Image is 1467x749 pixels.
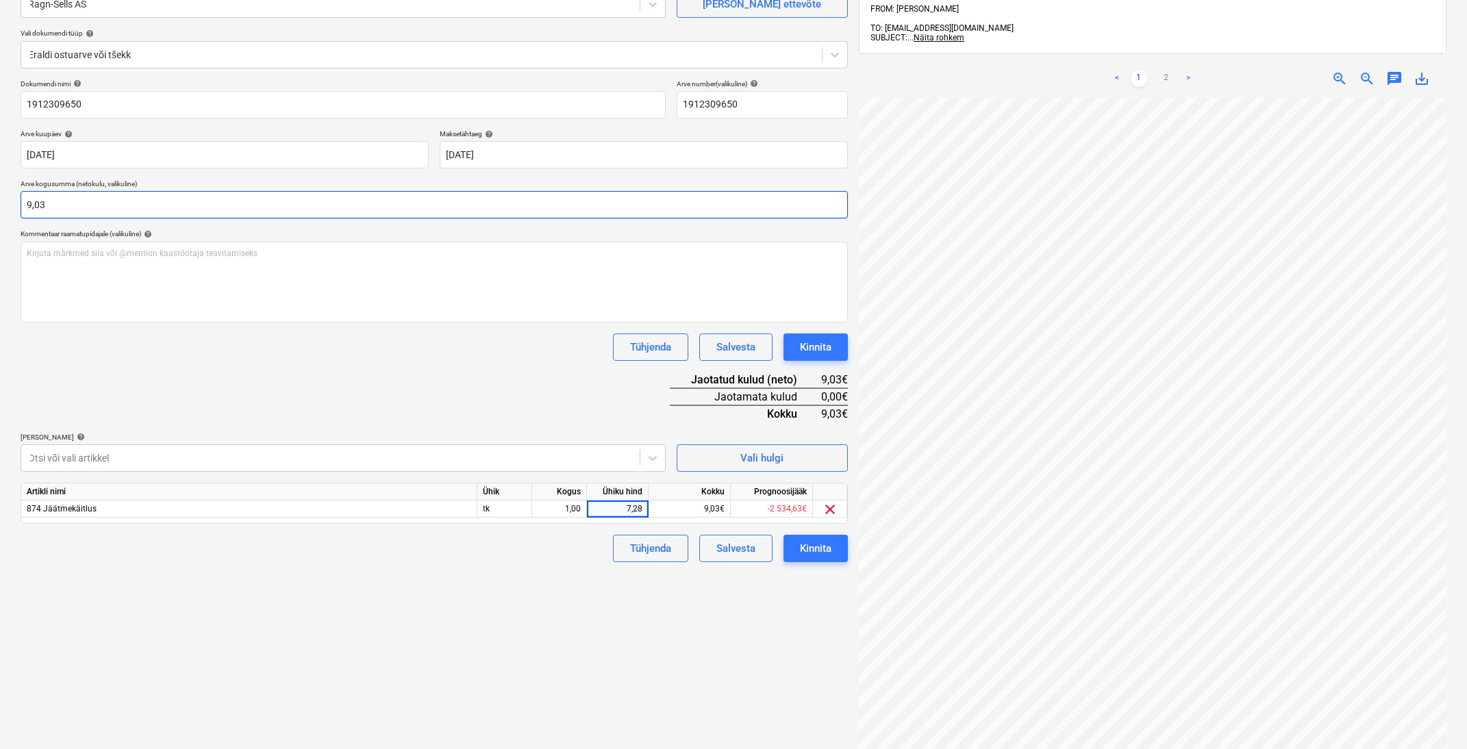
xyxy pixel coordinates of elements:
span: zoom_out [1359,71,1375,87]
input: Dokumendi nimi [21,91,666,118]
div: 9,03€ [819,405,848,422]
div: Tühjenda [630,539,671,557]
a: Next page [1180,71,1196,87]
div: Kommentaar raamatupidajale (valikuline) [21,229,848,238]
input: Tähtaega pole määratud [440,141,848,168]
div: Arve number (valikuline) [677,79,848,88]
button: Salvesta [699,535,773,562]
div: 9,03€ [819,372,848,388]
div: 1,00 [538,500,581,518]
span: help [482,130,493,138]
a: Page 2 [1158,71,1175,87]
div: Prognoosijääk [731,483,813,500]
button: Kinnita [783,535,848,562]
a: Page 1 is your current page [1131,71,1147,87]
div: Vali dokumendi tüüp [21,29,848,38]
div: Maksetähtaeg [440,129,848,138]
input: Arve kogusumma (netokulu, valikuline) [21,191,848,218]
div: Jaotamata kulud [670,388,819,405]
div: Kogus [532,483,587,500]
div: Ühik [477,483,532,500]
span: help [62,130,73,138]
div: Ühiku hind [587,483,649,500]
span: SUBJECT: [870,33,907,42]
div: Salvesta [716,539,755,557]
span: help [71,79,81,88]
input: Arve number [677,91,848,118]
div: Dokumendi nimi [21,79,666,88]
span: Näita rohkem [914,33,964,42]
input: Arve kuupäeva pole määratud. [21,141,429,168]
div: Vali hulgi [740,449,783,467]
iframe: Chat Widget [1399,683,1467,749]
span: 874 Jäätmekäitlus [27,504,97,513]
div: Tühjenda [630,338,671,356]
span: TO: [EMAIL_ADDRESS][DOMAIN_NAME] [870,23,1014,33]
span: save_alt [1414,71,1430,87]
div: 0,00€ [819,388,848,405]
button: Vali hulgi [677,444,848,472]
div: Kinnita [800,539,831,557]
button: Kinnita [783,333,848,361]
span: zoom_in [1331,71,1348,87]
div: Salvesta [716,338,755,356]
span: FROM: [PERSON_NAME] [870,4,959,14]
div: -2 534,63€ [731,500,813,518]
span: clear [822,501,838,518]
div: Arve kuupäev [21,129,429,138]
span: help [83,29,94,38]
button: Tühjenda [613,333,688,361]
div: Kokku [670,405,819,422]
p: Arve kogusumma (netokulu, valikuline) [21,179,848,191]
span: ... [907,33,964,42]
button: Tühjenda [613,535,688,562]
span: help [74,433,85,441]
button: Salvesta [699,333,773,361]
div: Kinnita [800,338,831,356]
div: Kokku [649,483,731,500]
div: 9,03€ [649,500,731,518]
span: chat [1386,71,1403,87]
a: Previous page [1109,71,1125,87]
span: help [747,79,758,88]
span: help [141,230,152,238]
div: [PERSON_NAME] [21,433,666,442]
div: tk [477,500,532,518]
div: Jaotatud kulud (neto) [670,372,819,388]
div: Artikli nimi [21,483,477,500]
